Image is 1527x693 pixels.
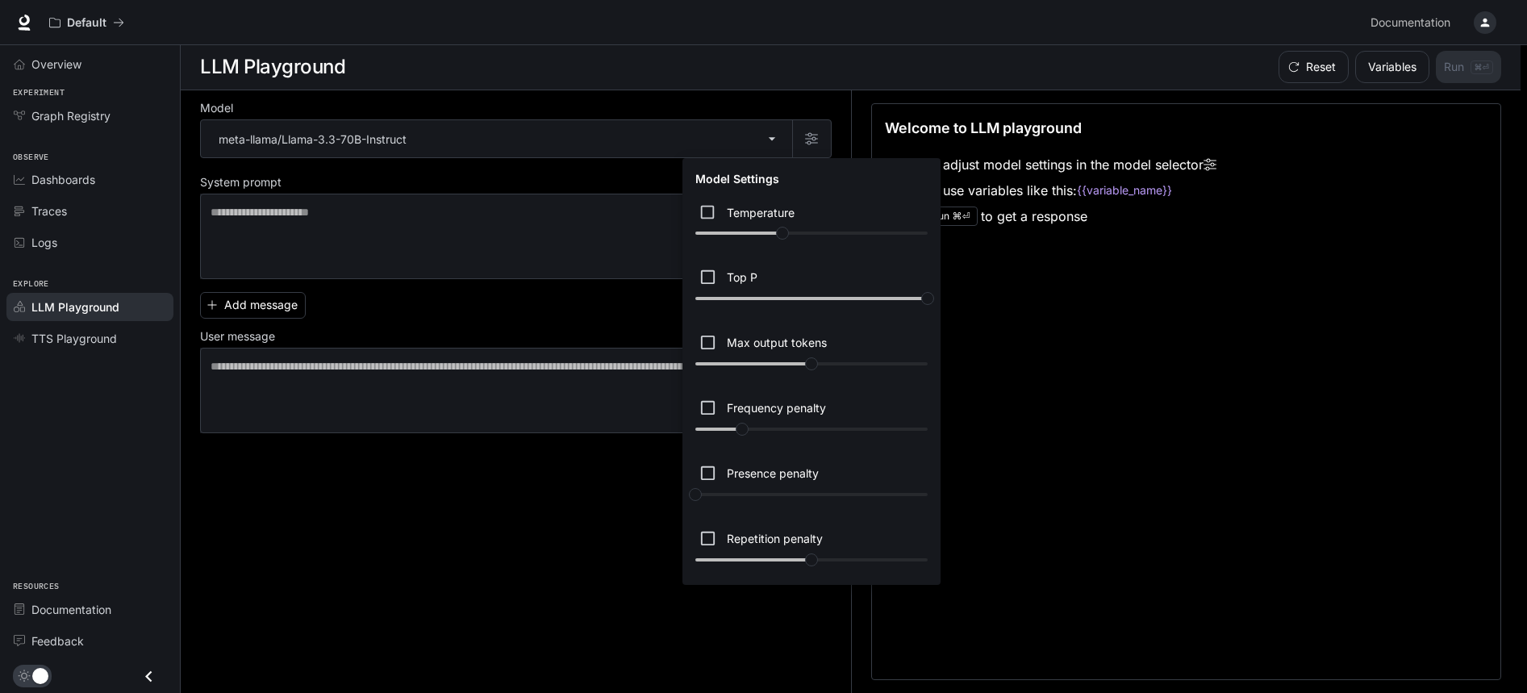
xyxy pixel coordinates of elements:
p: Top P [727,269,757,286]
div: Penalizes new tokens based on whether they appear in the prompt or the generated text so far. Val... [689,520,934,578]
p: Max output tokens [727,334,827,351]
p: Temperature [727,204,795,221]
div: Penalizes new tokens based on whether they appear in the generated text so far. Higher values inc... [689,454,934,513]
h6: Model Settings [689,165,786,194]
div: Controls the creativity and randomness of the response. Higher values (e.g., 0.8) result in more ... [689,194,934,253]
div: Penalizes new tokens based on their existing frequency in the generated text. Higher values decre... [689,389,934,448]
div: Sets the maximum number of tokens (words or subwords) in the generated output. Directly controls ... [689,324,934,382]
div: Maintains diversity and naturalness by considering only the tokens with the highest cumulative pr... [689,258,934,317]
p: Repetition penalty [727,530,823,547]
p: Presence penalty [727,465,819,482]
p: Frequency penalty [727,399,826,416]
